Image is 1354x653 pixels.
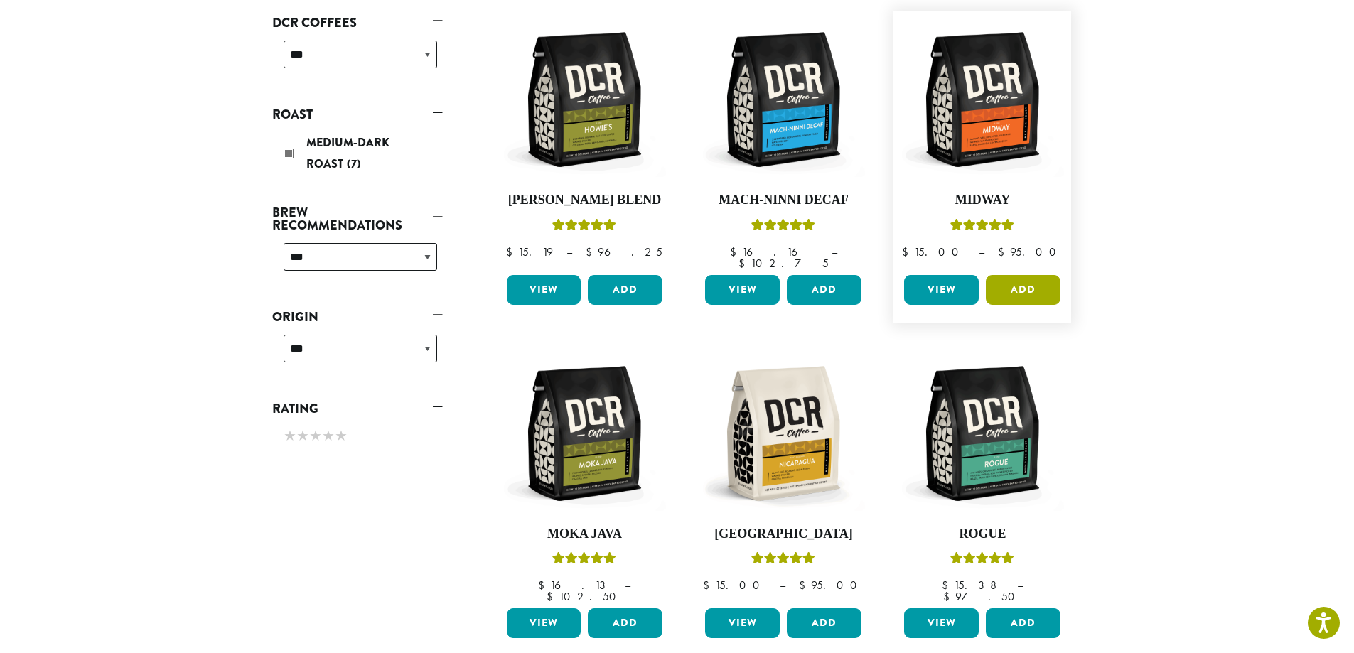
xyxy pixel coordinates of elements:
a: View [705,275,780,305]
h4: [PERSON_NAME] Blend [503,193,667,208]
a: View [507,608,581,638]
a: Rating [272,396,443,421]
a: View [904,275,979,305]
span: $ [703,578,715,593]
div: DCR Coffees [272,35,443,85]
div: Origin [272,329,443,379]
bdi: 16.13 [538,578,611,593]
button: Add [986,608,1060,638]
div: Rated 5.00 out of 5 [751,217,815,238]
img: DCR-12oz-Howies-Stock-scaled.png [503,18,666,181]
bdi: 16.16 [730,244,818,259]
span: ★ [335,426,348,446]
h4: Rogue [901,527,1064,542]
img: DCR-12oz-Nicaragua-Stock-scaled.png [702,352,865,515]
span: ★ [309,426,322,446]
span: – [979,244,984,259]
h4: Midway [901,193,1064,208]
a: [GEOGRAPHIC_DATA]Rated 5.00 out of 5 [702,352,865,603]
img: DCR-12oz-Mach-Ninni-Decaf-Stock-scaled.png [702,18,865,181]
span: – [1017,578,1023,593]
span: $ [942,578,954,593]
span: ★ [284,426,296,446]
a: Mach-Ninni DecafRated 5.00 out of 5 [702,18,865,269]
span: – [832,244,837,259]
div: Rating [272,421,443,453]
button: Add [787,275,861,305]
button: Add [588,608,662,638]
span: – [625,578,630,593]
h4: [GEOGRAPHIC_DATA] [702,527,865,542]
a: RogueRated 5.00 out of 5 [901,352,1064,603]
div: Brew Recommendations [272,237,443,288]
a: View [507,275,581,305]
bdi: 15.19 [506,244,553,259]
bdi: 15.38 [942,578,1004,593]
span: $ [538,578,550,593]
button: Add [787,608,861,638]
span: $ [586,244,598,259]
span: ★ [296,426,309,446]
bdi: 102.50 [547,589,623,604]
div: Rated 4.67 out of 5 [552,217,616,238]
span: – [566,244,572,259]
h4: Moka Java [503,527,667,542]
div: Rated 5.00 out of 5 [950,217,1014,238]
a: Brew Recommendations [272,200,443,237]
div: Rated 5.00 out of 5 [552,550,616,571]
span: $ [998,244,1010,259]
bdi: 97.50 [943,589,1021,604]
span: $ [547,589,559,604]
span: Medium-Dark Roast [306,134,389,172]
span: $ [730,244,742,259]
span: $ [738,256,751,271]
img: DCR-12oz-Moka-Java-Stock-scaled.png [503,352,666,515]
bdi: 95.00 [998,244,1063,259]
a: DCR Coffees [272,11,443,35]
div: Roast [272,126,443,183]
a: Origin [272,305,443,329]
span: – [780,578,785,593]
span: $ [902,244,914,259]
img: DCR-12oz-Midway-Stock-scaled.png [901,18,1064,181]
div: Rated 5.00 out of 5 [751,550,815,571]
a: Moka JavaRated 5.00 out of 5 [503,352,667,603]
span: ★ [322,426,335,446]
button: Add [986,275,1060,305]
a: View [705,608,780,638]
bdi: 95.00 [799,578,864,593]
bdi: 102.75 [738,256,829,271]
span: $ [943,589,955,604]
bdi: 96.25 [586,244,662,259]
button: Add [588,275,662,305]
div: Rated 5.00 out of 5 [950,550,1014,571]
img: DCR-12oz-Rogue-Stock-scaled.png [901,352,1064,515]
h4: Mach-Ninni Decaf [702,193,865,208]
a: MidwayRated 5.00 out of 5 [901,18,1064,269]
span: $ [506,244,518,259]
a: View [904,608,979,638]
a: [PERSON_NAME] BlendRated 4.67 out of 5 [503,18,667,269]
span: (7) [347,156,361,172]
a: Roast [272,102,443,126]
bdi: 15.00 [703,578,766,593]
span: $ [799,578,811,593]
bdi: 15.00 [902,244,965,259]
